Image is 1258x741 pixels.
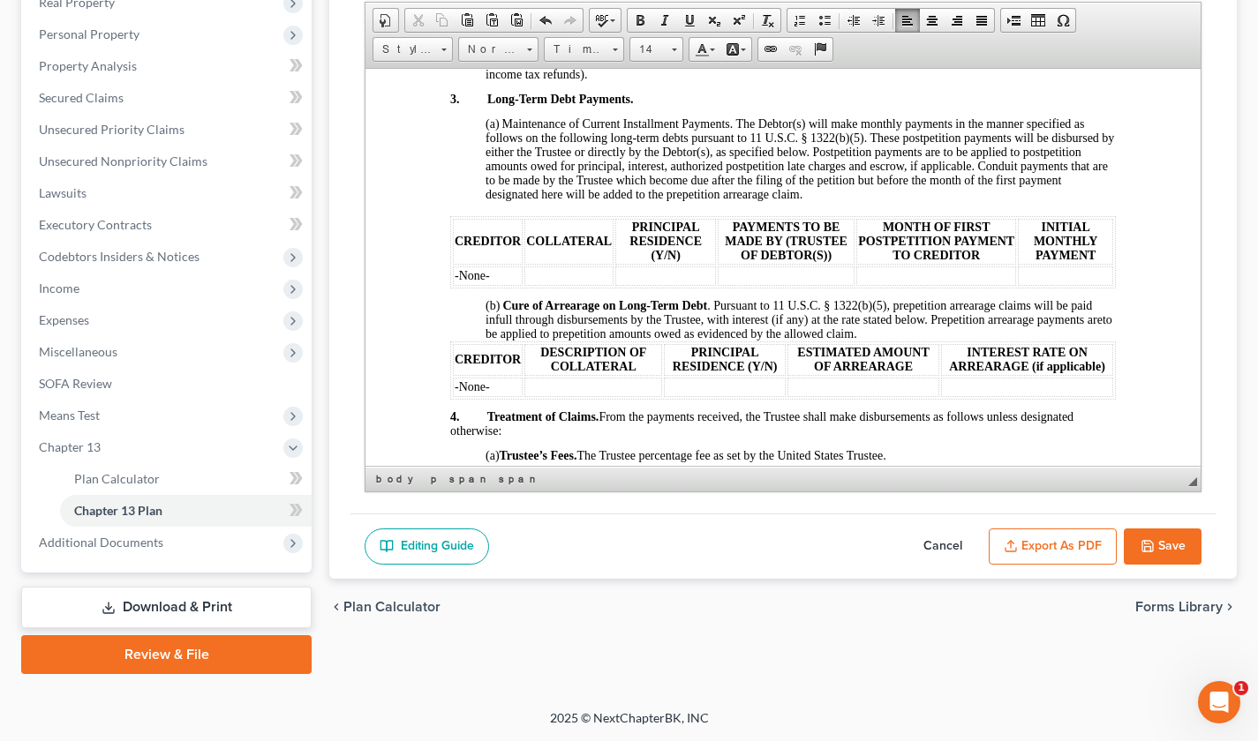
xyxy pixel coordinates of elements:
[25,114,312,146] a: Unsecured Priority Claims
[677,9,702,32] a: Underline
[60,495,312,527] a: Chapter 13 Plan
[629,37,683,62] a: 14
[39,281,79,296] span: Income
[329,600,441,614] button: chevron_left Plan Calculator
[493,152,649,193] span: MONTH OF FIRST POSTPETITION PAYMENT TO CREDITOR
[39,58,137,73] span: Property Analysis
[25,50,312,82] a: Property Analysis
[1051,9,1075,32] a: Insert Special Character
[544,37,624,62] a: Times New Roman
[39,122,185,137] span: Unsecured Priority Claims
[39,26,139,41] span: Personal Property
[405,9,430,32] a: Cut
[122,341,234,355] strong: Treatment of Claims.
[365,528,489,565] a: Editing Guide
[39,312,89,327] span: Expenses
[85,341,94,355] strong: 4.
[329,600,343,614] i: chevron_left
[427,470,444,488] a: p element
[812,9,837,32] a: Insert/Remove Bulleted List
[25,209,312,241] a: Executory Contracts
[120,230,134,243] span: (b)
[945,9,969,32] a: Align Right
[720,38,751,61] a: Background Color
[652,9,677,32] a: Italic
[307,277,412,304] span: PRINCIPAL RESIDENCE (Y/N)
[841,9,866,32] a: Decrease Indent
[866,9,891,32] a: Increase Indent
[558,9,583,32] a: Redo
[969,9,994,32] a: Justify
[727,9,751,32] a: Superscript
[1234,681,1248,695] span: 1
[120,244,747,272] span: to be applied to prepetition amounts owed as evidenced by the allowed claim.
[1135,600,1237,614] button: Forms Library chevron_right
[39,153,207,168] span: Unsecured Nonpriority Claims
[74,471,160,486] span: Plan Calculator
[25,82,312,114] a: Secured Claims
[89,284,155,297] span: CREDITOR
[126,709,1133,741] div: 2025 © NextChapterBK, INC
[343,600,441,614] span: Plan Calculator
[432,277,563,304] span: ESTIMATED AMOUNT OF ARREARAGE
[134,380,212,393] strong: Trustee’s Fees.
[25,368,312,400] a: SOFA Review
[21,635,312,674] a: Review & File
[808,38,832,61] a: Anchor
[895,9,920,32] a: Align Left
[689,38,720,61] a: Text Color
[920,9,945,32] a: Center
[630,38,666,61] span: 14
[1188,477,1197,486] span: Resize
[39,344,117,359] span: Miscellaneous
[89,311,124,325] span: -None-
[989,528,1117,565] button: Export as PDF
[702,9,727,32] a: Subscript
[373,470,426,488] a: body element
[430,9,455,32] a: Copy
[120,230,727,258] span: . Pursuant to 11 U.S.C. § 1322(b)(5), prepetition arrearage claims will be paid in
[904,528,982,565] button: Cancel
[120,380,521,393] span: (a) The Trustee percentage fee as set by the United States Trustee.
[533,9,558,32] a: Undo
[628,9,652,32] a: Bold
[668,152,733,193] span: INITIAL MONTHLY PAYMENT
[545,38,606,61] span: Times New Roman
[175,277,281,304] span: DESCRIPTION OF COLLATERAL
[1026,9,1051,32] a: Table
[74,503,162,518] span: Chapter 13 Plan
[590,9,621,32] a: Spell Checker
[1001,9,1026,32] a: Insert Page Break for Printing
[373,38,435,61] span: Styles
[137,230,342,243] strong: Cure of Arrearage on Long-Term Debt
[39,249,200,264] span: Codebtors Insiders & Notices
[446,470,493,488] a: span element
[1198,681,1240,723] iframe: Intercom live chat
[373,9,398,32] a: Document Properties
[1223,600,1237,614] i: chevron_right
[373,37,453,62] a: Styles
[89,200,124,213] span: -None-
[495,470,543,488] a: span element
[459,38,521,61] span: Normal
[584,277,740,304] span: INTEREST RATE ON ARREARAGE (if applicable)
[85,341,708,369] span: From the payments received, the Trustee shall make disbursements as follows unless designated oth...
[39,376,112,391] span: SOFA Review
[130,244,737,258] span: full through disbursements by the Trustee, with interest (if any) at the rate stated below. Prepe...
[787,9,812,32] a: Insert/Remove Numbered List
[39,408,100,423] span: Means Test
[365,69,1201,466] iframe: Rich Text Editor, document-ckeditor
[479,9,504,32] a: Paste as plain text
[1135,600,1223,614] span: Forms Library
[458,37,539,62] a: Normal
[25,177,312,209] a: Lawsuits
[455,9,479,32] a: Paste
